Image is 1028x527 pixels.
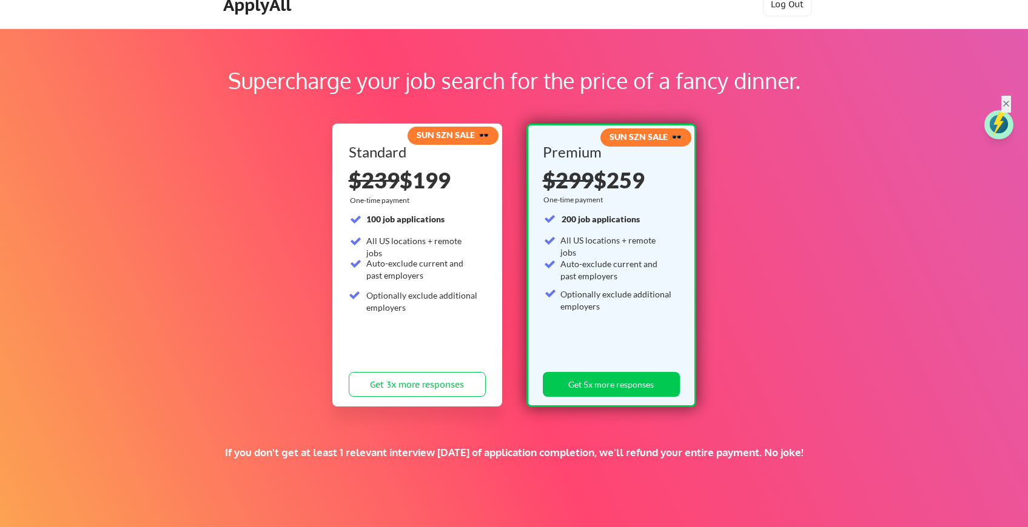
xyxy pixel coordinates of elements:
[543,195,606,205] div: One-time payment
[78,64,950,97] div: Supercharge your job search for the price of a fancy dinner.
[417,130,489,140] strong: SUN SZN SALE 🕶️
[610,131,682,142] strong: SUN SZN SALE 🕶️
[349,372,486,397] button: Get 3x more responses
[366,290,479,313] div: Optionally exclude additional employers
[349,145,482,159] div: Standard
[349,169,486,191] div: $199
[543,145,676,159] div: Premium
[543,372,680,397] button: Get 5x more responses
[560,258,673,282] div: Auto-exclude current and past employers
[366,257,479,281] div: Auto-exclude current and past employers
[349,167,400,193] s: $239
[562,214,640,224] strong: 200 job applications
[543,169,676,191] div: $259
[366,214,445,224] strong: 100 job applications
[560,288,673,312] div: Optionally exclude additional employers
[350,196,413,205] div: One-time payment
[210,446,818,459] div: If you don't get at least 1 relevant interview [DATE] of application completion, we'll refund you...
[543,167,594,193] s: $299
[560,234,673,258] div: All US locations + remote jobs
[366,235,479,259] div: All US locations + remote jobs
